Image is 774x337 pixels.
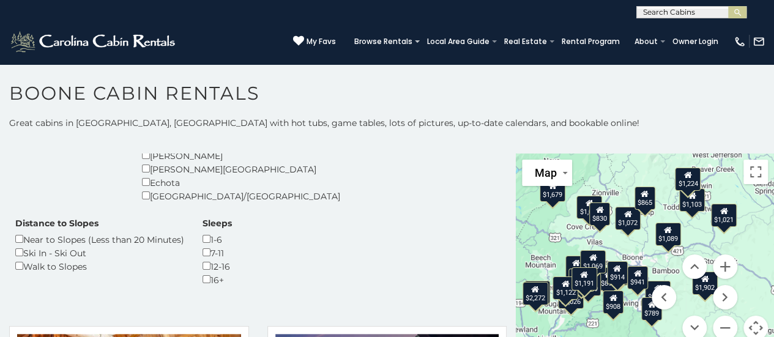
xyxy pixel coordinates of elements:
[666,33,724,50] a: Owner Login
[15,232,184,246] div: Near to Slopes (Less than 20 Minutes)
[203,246,232,259] div: 7-11
[540,178,565,201] div: $1,679
[534,166,556,179] span: Map
[522,160,572,186] button: Change map style
[9,29,179,54] img: White-1-2.png
[203,259,232,273] div: 12-16
[556,33,626,50] a: Rental Program
[142,162,340,176] div: [PERSON_NAME][GEOGRAPHIC_DATA]
[203,217,232,229] label: Sleeps
[553,276,579,300] div: $1,122
[580,250,606,273] div: $1,069
[682,254,707,279] button: Move up
[142,176,340,189] div: Echota
[713,254,737,279] button: Zoom in
[679,188,705,212] div: $1,103
[652,285,676,309] button: Move left
[203,273,232,286] div: 16+
[421,33,496,50] a: Local Area Guide
[589,202,610,225] div: $830
[15,246,184,259] div: Ski In - Ski Out
[571,267,597,290] div: $1,191
[15,259,184,273] div: Walk to Slopes
[641,297,662,320] div: $789
[713,285,737,309] button: Move right
[615,206,641,229] div: $1,072
[577,195,603,218] div: $1,002
[607,261,628,284] div: $914
[15,217,99,229] label: Distance to Slopes
[203,232,232,246] div: 1-6
[655,223,681,246] div: $1,089
[566,256,587,279] div: $893
[568,268,594,292] div: $1,090
[743,160,768,184] button: Toggle fullscreen view
[628,33,664,50] a: About
[675,168,701,191] div: $1,224
[348,33,419,50] a: Browse Rentals
[293,35,336,48] a: My Favs
[142,189,340,202] div: [GEOGRAPHIC_DATA]/[GEOGRAPHIC_DATA]
[734,35,746,48] img: phone-regular-white.png
[524,281,550,304] div: $1,252
[627,266,648,289] div: $941
[598,267,619,290] div: $892
[523,282,548,305] div: $2,272
[307,36,336,47] span: My Favs
[645,281,671,304] div: $1,722
[142,149,340,162] div: [PERSON_NAME]
[558,286,584,309] div: $1,026
[575,272,601,295] div: $1,159
[753,35,765,48] img: mail-regular-white.png
[498,33,553,50] a: Real Estate
[603,291,623,314] div: $908
[634,186,655,209] div: $865
[711,203,737,226] div: $1,021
